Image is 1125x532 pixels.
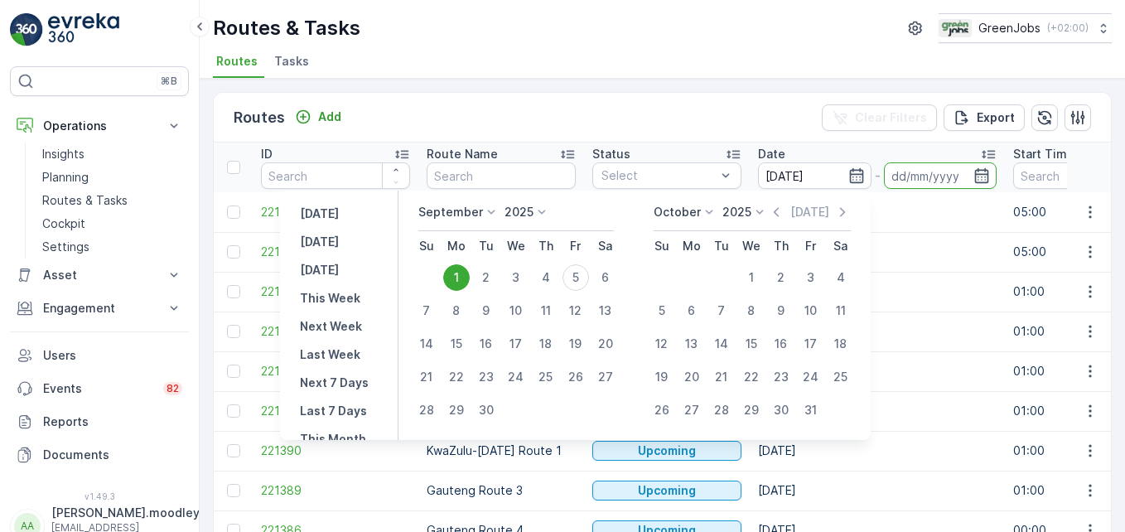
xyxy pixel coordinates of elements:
[828,331,854,357] div: 18
[43,267,156,283] p: Asset
[678,364,705,390] div: 20
[768,364,794,390] div: 23
[300,431,366,447] p: This Month
[216,53,258,70] span: Routes
[427,162,576,189] input: Search
[473,364,500,390] div: 23
[274,53,309,70] span: Tasks
[234,106,285,129] p: Routes
[750,312,1005,351] td: [DATE]
[678,297,705,324] div: 6
[413,297,440,324] div: 7
[533,297,559,324] div: 11
[533,364,559,390] div: 25
[738,331,765,357] div: 15
[10,109,189,143] button: Operations
[261,146,273,162] p: ID
[261,403,410,419] a: 221391
[592,264,619,291] div: 6
[293,345,367,365] button: Last Week
[42,239,89,255] p: Settings
[708,397,735,423] div: 28
[42,215,85,232] p: Cockpit
[562,264,589,291] div: 5
[261,363,410,380] a: 221392
[10,339,189,372] a: Users
[443,397,470,423] div: 29
[36,189,189,212] a: Routes & Tasks
[939,19,972,37] img: Green_Jobs_Logo.png
[533,331,559,357] div: 18
[884,162,997,189] input: dd/mm/yyyy
[758,162,872,189] input: dd/mm/yyyy
[562,364,589,390] div: 26
[161,75,177,88] p: ⌘B
[562,297,589,324] div: 12
[501,231,531,261] th: Wednesday
[768,331,794,357] div: 16
[293,401,374,421] button: Last 7 Days
[750,272,1005,312] td: [DATE]
[288,107,348,127] button: Add
[412,231,442,261] th: Sunday
[261,443,410,459] a: 221390
[318,109,341,125] p: Add
[48,13,119,46] img: logo_light-DOdMpM7g.png
[300,318,362,335] p: Next Week
[42,169,89,186] p: Planning
[531,231,561,261] th: Thursday
[592,364,619,390] div: 27
[293,260,345,280] button: Tomorrow
[649,297,675,324] div: 5
[227,245,240,259] div: Toggle Row Selected
[261,482,410,499] a: 221389
[36,143,189,166] a: Insights
[736,231,766,261] th: Wednesday
[649,331,675,357] div: 12
[768,397,794,423] div: 30
[43,380,153,397] p: Events
[592,331,619,357] div: 20
[36,166,189,189] a: Planning
[261,323,410,340] span: 221393
[261,204,410,220] a: 221481
[750,192,1005,232] td: [DATE]
[798,364,824,390] div: 24
[51,505,200,521] p: [PERSON_NAME].moodley
[533,264,559,291] div: 4
[649,364,675,390] div: 19
[875,166,881,186] p: -
[213,15,360,41] p: Routes & Tasks
[738,397,765,423] div: 29
[227,206,240,219] div: Toggle Row Selected
[293,317,369,336] button: Next Week
[42,192,128,209] p: Routes & Tasks
[300,206,339,222] p: [DATE]
[443,264,470,291] div: 1
[503,364,529,390] div: 24
[261,162,410,189] input: Search
[10,405,189,438] a: Reports
[418,204,483,220] p: September
[293,204,345,224] button: Yesterday
[413,364,440,390] div: 21
[798,397,824,423] div: 31
[10,372,189,405] a: Events82
[647,231,677,261] th: Sunday
[592,441,741,461] button: Upcoming
[427,146,498,162] p: Route Name
[822,104,937,131] button: Clear Filters
[790,204,829,220] p: [DATE]
[227,325,240,338] div: Toggle Row Selected
[828,264,854,291] div: 4
[855,109,927,126] p: Clear Filters
[418,471,584,510] td: Gauteng Route 3
[768,297,794,324] div: 9
[562,331,589,357] div: 19
[418,431,584,471] td: KwaZulu-[DATE] Route 1
[638,443,696,459] p: Upcoming
[43,347,182,364] p: Users
[708,331,735,357] div: 14
[443,331,470,357] div: 15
